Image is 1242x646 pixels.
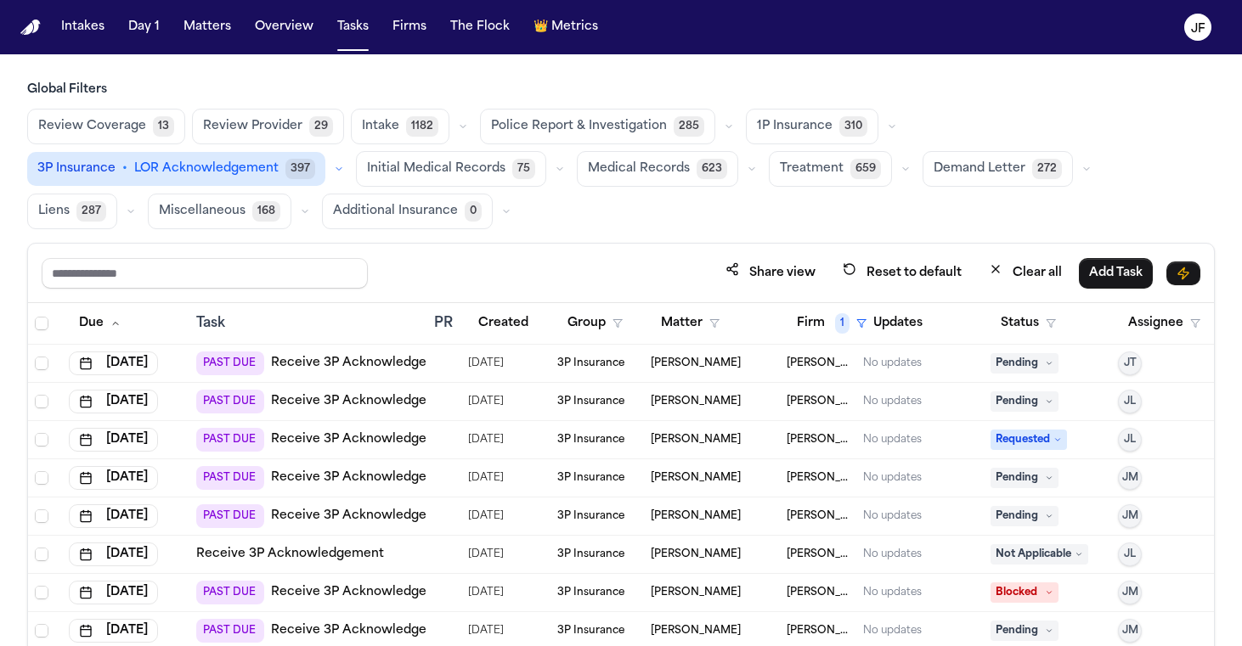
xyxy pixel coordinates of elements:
div: No updates [863,433,922,447]
span: Review Provider [203,118,302,135]
span: Initial Medical Records [367,160,505,177]
span: 3P Insurance [557,471,624,485]
div: No updates [863,624,922,638]
span: Select row [35,624,48,638]
span: John Richards [651,433,741,447]
span: Linda Parson [651,471,741,485]
span: PAST DUE [196,619,264,643]
button: crownMetrics [527,12,605,42]
button: JM [1118,504,1142,528]
button: Overview [248,12,320,42]
button: Clear all [979,257,1072,289]
span: 3P Insurance [557,586,624,599]
span: Select row [35,357,48,370]
span: Ruy Mireles Law Firm [787,433,850,447]
button: Immediate Task [1166,261,1200,285]
span: Pending [991,621,1059,641]
span: 29 [309,116,333,137]
span: 7/25/2025, 2:12:34 PM [468,351,504,375]
button: Review Coverage13 [27,109,185,144]
span: Select row [35,395,48,408]
a: Intakes [54,12,111,42]
span: 3P Insurance [557,433,624,447]
a: Receive 3P Acknowledgement [196,546,384,563]
a: The Flock [443,12,517,42]
a: Day 1 [121,12,167,42]
button: Initial Medical Records75 [356,151,546,187]
span: crown [533,19,548,36]
button: Group [557,308,633,339]
span: 310 [839,116,867,137]
span: PAST DUE [196,428,264,452]
div: No updates [863,395,922,408]
button: Tasks [330,12,375,42]
text: JF [1191,23,1205,35]
span: 0 [465,201,482,222]
span: JM [1122,586,1138,599]
span: PAST DUE [196,390,264,413]
button: Created [468,308,539,339]
span: 8/1/2025, 8:04:43 AM [468,542,504,566]
span: JM [1122,471,1138,485]
span: Select row [35,509,48,523]
span: Requested [991,430,1067,450]
button: [DATE] [69,466,158,490]
span: Ruy Mireles Law Firm [787,357,850,370]
span: • [122,160,127,177]
span: Ruy Mireles Law Firm [787,509,850,523]
span: Edward Finex [651,509,741,523]
span: Miscellaneous [159,203,246,220]
span: Edward Finex [651,624,741,638]
div: Task [196,313,421,334]
button: [DATE] [69,428,158,452]
span: 3P Insurance [557,509,624,523]
span: Select row [35,586,48,599]
div: No updates [863,357,922,370]
a: Receive 3P Acknowledgement [271,393,459,410]
button: Matters [177,12,238,42]
a: Firms [386,12,433,42]
button: JM [1118,581,1142,604]
span: Review Coverage [38,118,146,135]
span: 3P Insurance [557,357,624,370]
button: JL [1118,390,1142,413]
button: Share view [715,257,826,289]
span: Demand Letter [934,160,1025,177]
button: Medical Records623 [577,151,738,187]
span: 285 [674,116,704,137]
button: Treatment659 [769,151,892,187]
button: Status [991,308,1066,339]
span: Michele Wiggins [651,586,741,599]
span: Pending [991,468,1059,488]
button: JM [1118,619,1142,643]
h3: Global Filters [27,81,1215,98]
button: JL [1118,428,1142,452]
span: Treatment [780,160,844,177]
button: Additional Insurance0 [322,194,493,229]
span: JL [1124,548,1136,561]
span: Liens [38,203,70,220]
span: 1 [835,313,850,334]
button: Add Task [1079,258,1153,289]
span: 7/21/2025, 10:23:06 AM [468,581,504,604]
span: Metrics [551,19,598,36]
button: Due [69,308,131,339]
span: PAST DUE [196,466,264,490]
button: Liens287 [27,194,117,229]
button: Reset to default [833,257,972,289]
span: PAST DUE [196,504,264,528]
div: No updates [863,471,922,485]
span: Pending [991,506,1059,526]
span: Ruy Mireles Law Firm [787,586,850,599]
a: Receive 3P Acknowledgement [271,431,459,448]
span: 3P Insurance [557,624,624,638]
button: JM [1118,466,1142,490]
span: 397 [285,159,315,179]
span: 13 [153,116,174,137]
span: 287 [76,201,106,222]
button: Miscellaneous168 [148,194,291,229]
span: 272 [1032,159,1062,179]
button: 1P Insurance310 [746,109,878,144]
